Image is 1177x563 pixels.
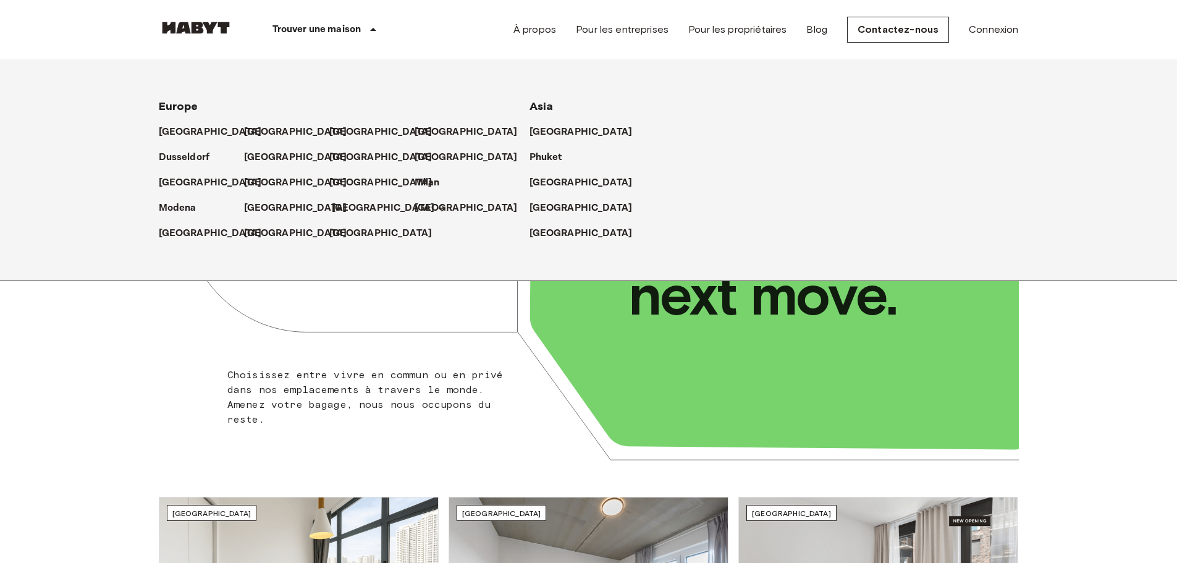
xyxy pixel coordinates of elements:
[159,226,262,241] p: [GEOGRAPHIC_DATA]
[806,22,827,37] a: Blog
[529,226,645,241] a: [GEOGRAPHIC_DATA]
[462,509,541,518] span: [GEOGRAPHIC_DATA]
[332,201,435,216] p: [GEOGRAPHIC_DATA]
[688,22,787,37] a: Pour les propriétaires
[227,368,511,427] p: Choisissez entre vivre en commun ou en privé dans nos emplacements à travers le monde. Amenez vot...
[159,125,262,140] p: [GEOGRAPHIC_DATA]
[415,125,518,140] p: [GEOGRAPHIC_DATA]
[529,99,554,113] span: Asia
[159,176,262,190] p: [GEOGRAPHIC_DATA]
[159,150,222,165] a: Dusseldorf
[329,176,445,190] a: [GEOGRAPHIC_DATA]
[329,226,445,241] a: [GEOGRAPHIC_DATA]
[415,201,518,216] p: [GEOGRAPHIC_DATA]
[159,226,274,241] a: [GEOGRAPHIC_DATA]
[329,150,432,165] p: [GEOGRAPHIC_DATA]
[752,509,831,518] span: [GEOGRAPHIC_DATA]
[529,176,633,190] p: [GEOGRAPHIC_DATA]
[529,150,575,165] a: Phuket
[272,22,361,37] p: Trouver une maison
[159,99,198,113] span: Europe
[329,176,432,190] p: [GEOGRAPHIC_DATA]
[415,176,440,190] p: Milan
[159,125,274,140] a: [GEOGRAPHIC_DATA]
[244,176,347,190] p: [GEOGRAPHIC_DATA]
[415,176,452,190] a: Milan
[329,150,445,165] a: [GEOGRAPHIC_DATA]
[529,125,645,140] a: [GEOGRAPHIC_DATA]
[529,201,645,216] a: [GEOGRAPHIC_DATA]
[244,125,347,140] p: [GEOGRAPHIC_DATA]
[159,150,210,165] p: Dusseldorf
[244,150,360,165] a: [GEOGRAPHIC_DATA]
[159,201,209,216] a: Modena
[159,176,274,190] a: [GEOGRAPHIC_DATA]
[415,150,530,165] a: [GEOGRAPHIC_DATA]
[529,226,633,241] p: [GEOGRAPHIC_DATA]
[415,201,530,216] a: [GEOGRAPHIC_DATA]
[159,22,233,34] img: Habyt
[244,226,347,241] p: [GEOGRAPHIC_DATA]
[415,125,530,140] a: [GEOGRAPHIC_DATA]
[529,201,633,216] p: [GEOGRAPHIC_DATA]
[513,22,556,37] a: À propos
[847,17,949,43] a: Contactez-nous
[576,22,669,37] a: Pour les entreprises
[415,150,518,165] p: [GEOGRAPHIC_DATA]
[529,150,562,165] p: Phuket
[244,226,360,241] a: [GEOGRAPHIC_DATA]
[329,125,445,140] a: [GEOGRAPHIC_DATA]
[244,176,360,190] a: [GEOGRAPHIC_DATA]
[969,22,1018,37] a: Connexion
[244,201,360,216] a: [GEOGRAPHIC_DATA]
[332,201,447,216] a: [GEOGRAPHIC_DATA]
[244,150,347,165] p: [GEOGRAPHIC_DATA]
[329,226,432,241] p: [GEOGRAPHIC_DATA]
[244,125,360,140] a: [GEOGRAPHIC_DATA]
[159,201,196,216] p: Modena
[244,201,347,216] p: [GEOGRAPHIC_DATA]
[172,509,251,518] span: [GEOGRAPHIC_DATA]
[329,125,432,140] p: [GEOGRAPHIC_DATA]
[529,176,645,190] a: [GEOGRAPHIC_DATA]
[529,125,633,140] p: [GEOGRAPHIC_DATA]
